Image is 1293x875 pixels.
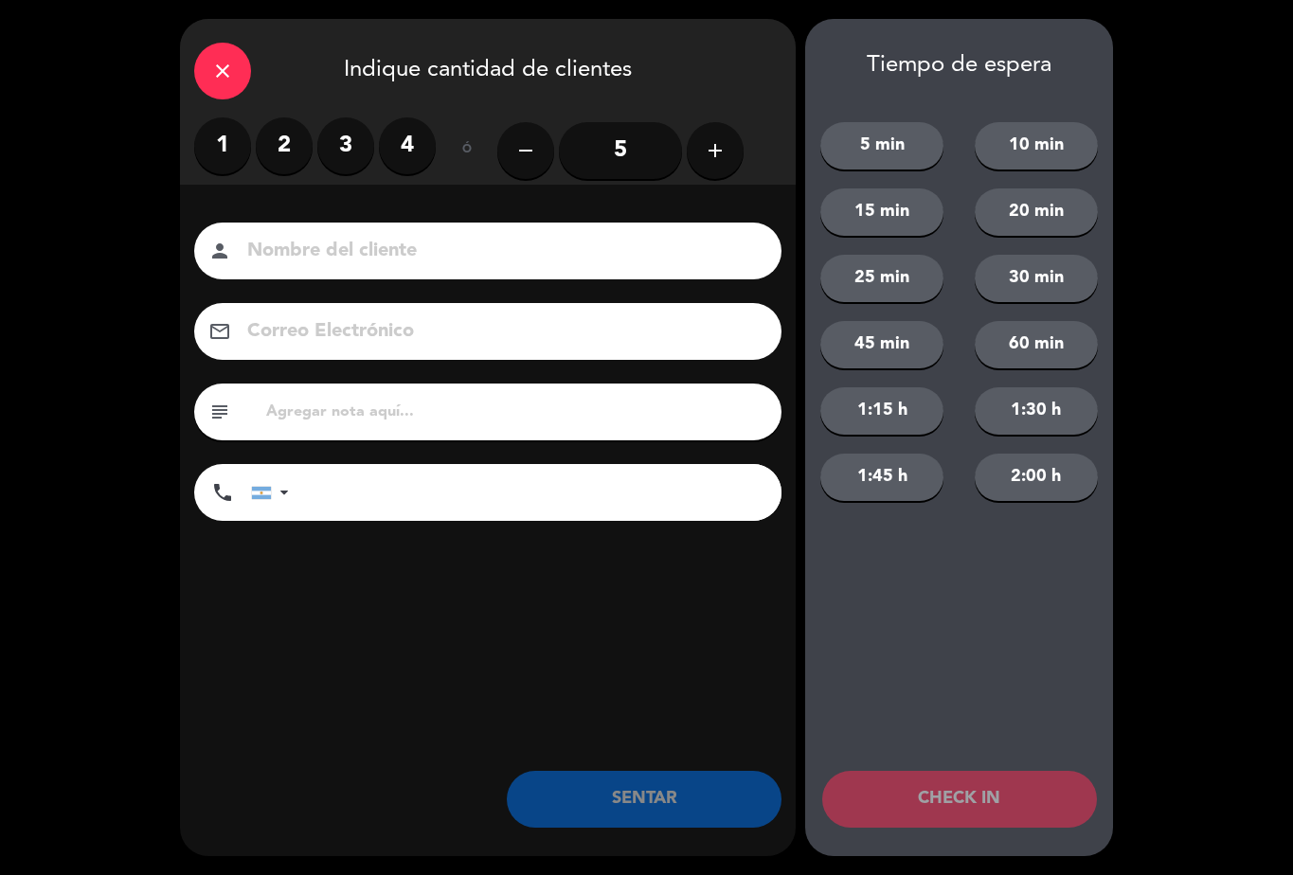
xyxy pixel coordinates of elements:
[211,60,234,82] i: close
[820,321,943,368] button: 45 min
[379,117,436,174] label: 4
[975,387,1098,435] button: 1:30 h
[820,387,943,435] button: 1:15 h
[820,454,943,501] button: 1:45 h
[208,320,231,343] i: email
[975,122,1098,170] button: 10 min
[180,19,796,117] div: Indique cantidad de clientes
[252,465,296,520] div: Argentina: +54
[194,117,251,174] label: 1
[975,454,1098,501] button: 2:00 h
[805,52,1113,80] div: Tiempo de espera
[975,321,1098,368] button: 60 min
[245,315,757,348] input: Correo Electrónico
[975,255,1098,302] button: 30 min
[507,771,781,828] button: SENTAR
[704,139,727,162] i: add
[211,481,234,504] i: phone
[245,235,757,268] input: Nombre del cliente
[256,117,313,174] label: 2
[514,139,537,162] i: remove
[208,401,231,423] i: subject
[820,188,943,236] button: 15 min
[687,122,744,179] button: add
[208,240,231,262] i: person
[822,771,1097,828] button: CHECK IN
[820,255,943,302] button: 25 min
[975,188,1098,236] button: 20 min
[497,122,554,179] button: remove
[436,117,497,184] div: ó
[317,117,374,174] label: 3
[820,122,943,170] button: 5 min
[264,399,767,425] input: Agregar nota aquí...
